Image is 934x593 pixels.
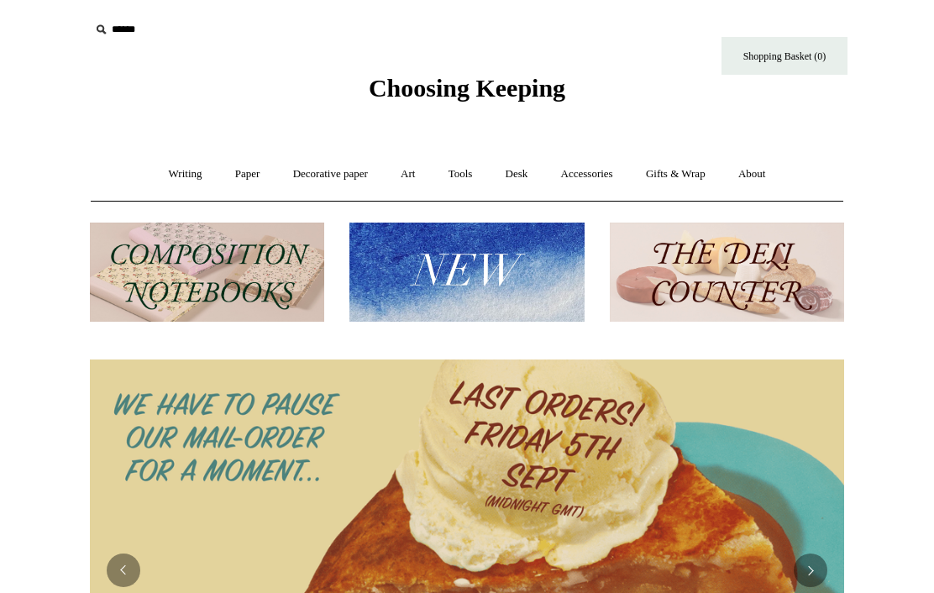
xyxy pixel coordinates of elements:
[90,223,324,323] img: 202302 Composition ledgers.jpg__PID:69722ee6-fa44-49dd-a067-31375e5d54ec
[369,87,565,99] a: Choosing Keeping
[278,152,383,197] a: Decorative paper
[154,152,218,197] a: Writing
[386,152,430,197] a: Art
[794,554,827,587] button: Next
[349,223,584,323] img: New.jpg__PID:f73bdf93-380a-4a35-bcfe-7823039498e1
[631,152,721,197] a: Gifts & Wrap
[369,74,565,102] span: Choosing Keeping
[107,554,140,587] button: Previous
[220,152,275,197] a: Paper
[721,37,847,75] a: Shopping Basket (0)
[610,223,844,323] img: The Deli Counter
[491,152,543,197] a: Desk
[433,152,488,197] a: Tools
[546,152,628,197] a: Accessories
[723,152,781,197] a: About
